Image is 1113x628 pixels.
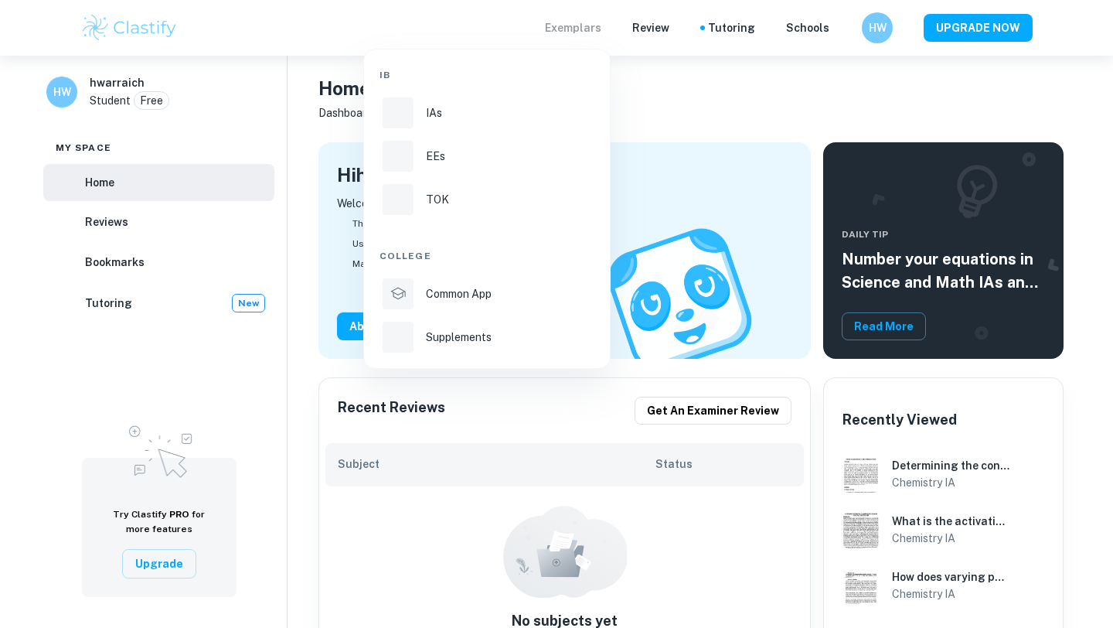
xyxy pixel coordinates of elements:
a: TOK [380,181,594,218]
a: Supplements [380,319,594,356]
span: IB [380,68,390,82]
a: IAs [380,94,594,131]
a: Common App [380,275,594,312]
p: Supplements [426,329,492,346]
p: TOK [426,191,449,208]
span: College [380,249,431,263]
a: EEs [380,138,594,175]
p: Common App [426,285,492,302]
p: EEs [426,148,445,165]
p: IAs [426,104,442,121]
